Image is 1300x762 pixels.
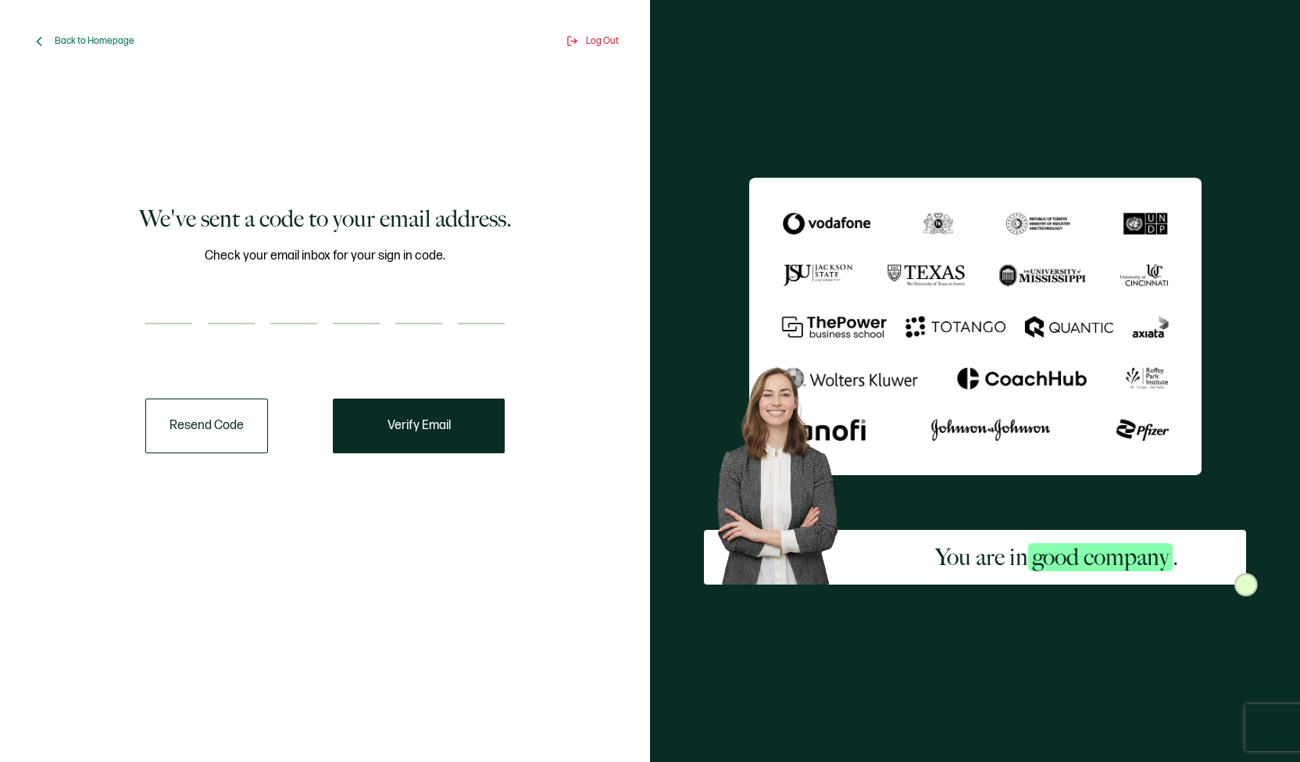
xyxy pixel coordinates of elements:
[333,399,505,453] button: Verify Email
[139,203,512,234] h1: We've sent a code to your email address.
[586,35,619,47] span: Log Out
[1028,543,1173,571] span: good company
[704,356,866,585] img: Sertifier Signup - You are in <span class="strong-h">good company</span>. Hero
[205,246,445,266] span: Check your email inbox for your sign in code.
[55,35,134,47] span: Back to Homepage
[935,542,1178,573] h2: You are in .
[1234,573,1258,596] img: Sertifier Signup
[145,399,268,453] button: Resend Code
[749,177,1202,476] img: Sertifier We've sent a code to your email address.
[387,420,451,432] span: Verify Email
